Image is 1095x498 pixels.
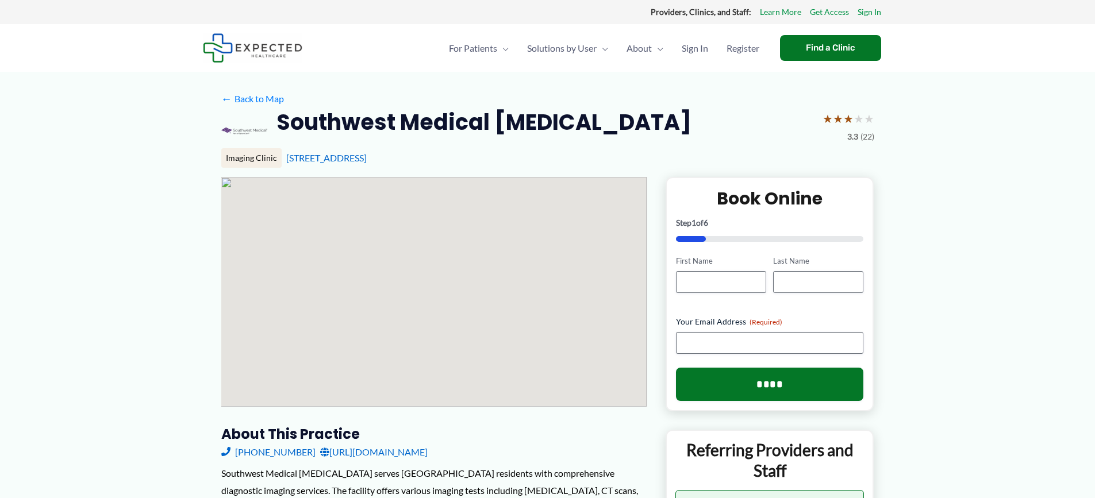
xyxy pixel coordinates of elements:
[676,316,864,327] label: Your Email Address
[676,187,864,210] h2: Book Online
[704,218,708,227] span: 6
[651,7,751,17] strong: Providers, Clinics, and Staff:
[860,129,874,144] span: (22)
[221,93,232,104] span: ←
[440,28,769,68] nav: Primary Site Navigation
[833,108,843,129] span: ★
[760,5,801,20] a: Learn More
[627,28,652,68] span: About
[773,256,863,267] label: Last Name
[497,28,509,68] span: Menu Toggle
[597,28,608,68] span: Menu Toggle
[691,218,696,227] span: 1
[673,28,717,68] a: Sign In
[449,28,497,68] span: For Patients
[717,28,769,68] a: Register
[823,108,833,129] span: ★
[617,28,673,68] a: AboutMenu Toggle
[750,318,782,326] span: (Required)
[320,443,428,461] a: [URL][DOMAIN_NAME]
[864,108,874,129] span: ★
[203,33,302,63] img: Expected Healthcare Logo - side, dark font, small
[675,439,865,481] p: Referring Providers and Staff
[858,5,881,20] a: Sign In
[854,108,864,129] span: ★
[527,28,597,68] span: Solutions by User
[518,28,617,68] a: Solutions by UserMenu Toggle
[843,108,854,129] span: ★
[440,28,518,68] a: For PatientsMenu Toggle
[221,443,316,461] a: [PHONE_NUMBER]
[221,148,282,168] div: Imaging Clinic
[221,425,647,443] h3: About this practice
[847,129,858,144] span: 3.3
[286,152,367,163] a: [STREET_ADDRESS]
[276,108,691,136] h2: Southwest Medical [MEDICAL_DATA]
[780,35,881,61] a: Find a Clinic
[221,90,284,107] a: ←Back to Map
[682,28,708,68] span: Sign In
[727,28,759,68] span: Register
[676,256,766,267] label: First Name
[676,219,864,227] p: Step of
[652,28,663,68] span: Menu Toggle
[810,5,849,20] a: Get Access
